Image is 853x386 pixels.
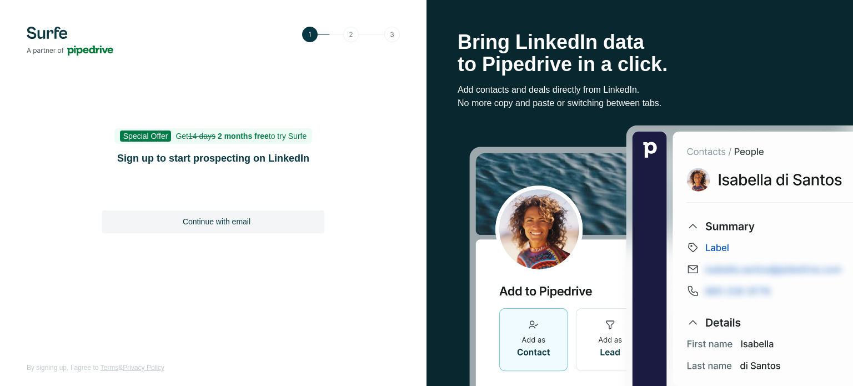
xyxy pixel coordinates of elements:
[302,27,400,42] img: Step 1
[123,364,164,372] a: Privacy Policy
[458,31,822,76] h1: Bring LinkedIn data to Pipedrive in a click.
[458,97,822,110] p: No more copy and paste or switching between tabs.
[27,27,113,56] img: Surfe's logo
[469,124,853,386] img: Surfe Stock Photo - Selling good vibes
[102,151,324,166] h1: Sign up to start prospecting on LinkedIn
[188,132,215,141] s: 14 days
[218,132,269,141] b: 2 months free
[175,132,307,141] span: Get to try Surfe
[120,131,172,142] span: Special Offer
[101,364,119,372] a: Terms
[97,181,330,205] iframe: Schaltfläche „Über Google anmelden“
[183,216,250,227] span: Continue with email
[458,83,822,97] p: Add contacts and deals directly from LinkedIn.
[27,364,98,372] span: By signing up, I agree to
[118,364,123,372] span: &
